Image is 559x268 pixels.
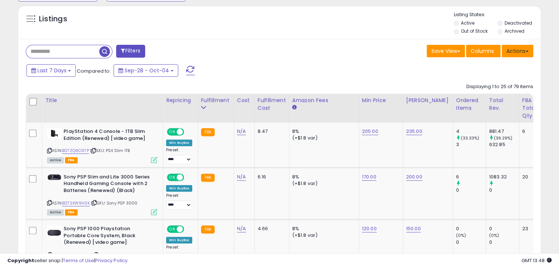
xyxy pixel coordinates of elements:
[64,225,153,248] b: Sony PSP 1000 Playstation Portable Core System, Black (Renewed) [video game]
[456,97,483,112] div: Ordered Items
[522,225,534,232] div: 23
[406,128,422,135] a: 235.00
[258,97,286,112] div: Fulfillment Cost
[522,174,534,180] div: 20
[292,174,353,180] div: 8%
[489,187,519,193] div: 0
[116,45,145,58] button: Filters
[47,225,62,240] img: 31asEX02YsL._SL40_.jpg
[95,257,128,264] a: Privacy Policy
[166,97,195,104] div: Repricing
[489,239,519,246] div: 0
[292,128,353,135] div: 8%
[406,225,421,232] a: 150.00
[125,67,169,74] span: Sep-28 - Oct-04
[522,257,552,264] span: 2025-10-12 13:48 GMT
[292,97,356,104] div: Amazon Fees
[466,45,501,57] button: Columns
[454,11,541,18] p: Listing States:
[62,200,90,206] a: B07SXW9H3K
[489,225,519,232] div: 0
[258,225,283,232] div: 4.66
[489,141,519,148] div: 632.85
[45,97,160,104] div: Title
[406,173,422,181] a: 200.00
[362,173,376,181] a: 170.00
[258,174,283,180] div: 6.16
[461,28,488,34] label: Out of Stock
[39,14,67,24] h5: Listings
[63,257,94,264] a: Terms of Use
[47,174,62,181] img: 31WdHJIACHL._SL40_.jpg
[258,128,283,135] div: 8.47
[504,28,524,34] label: Archived
[292,225,353,232] div: 8%
[201,97,231,104] div: Fulfillment
[166,193,192,210] div: Preset:
[461,20,474,26] label: Active
[456,232,466,238] small: (0%)
[47,128,62,138] img: 31tulQiCR5L._SL40_.jpg
[166,185,192,192] div: Win BuyBox
[292,135,353,141] div: (+$1.8 var)
[362,225,377,232] a: 120.00
[362,128,378,135] a: 205.00
[237,173,246,181] a: N/A
[168,174,177,180] span: ON
[183,226,195,232] span: OFF
[362,97,400,104] div: Min Price
[47,128,157,162] div: ASIN:
[7,257,128,264] div: seller snap | |
[64,128,153,144] b: PlayStation 4 Console - 1TB Slim Edition (Renewed) [video game]
[77,68,111,75] span: Compared to:
[292,232,353,239] div: (+$1.8 var)
[489,97,516,112] div: Total Rev.
[522,128,534,135] div: 6
[7,257,34,264] strong: Copyright
[471,47,494,55] span: Columns
[494,135,512,141] small: (39.29%)
[456,239,486,246] div: 0
[168,129,177,135] span: ON
[47,174,157,214] div: ASIN:
[114,64,178,77] button: Sep-28 - Oct-04
[201,128,215,136] small: FBA
[456,225,486,232] div: 0
[461,135,479,141] small: (33.33%)
[466,83,533,90] div: Displaying 1 to 25 of 79 items
[166,245,192,261] div: Preset:
[166,148,192,164] div: Preset:
[489,128,519,135] div: 881.47
[489,232,499,238] small: (0%)
[47,157,64,163] span: All listings currently available for purchase on Amazon
[456,187,486,193] div: 0
[456,174,486,180] div: 6
[406,97,450,104] div: [PERSON_NAME]
[62,148,89,154] a: B07ZQ6C67P
[502,45,533,57] button: Actions
[292,180,353,187] div: (+$1.8 var)
[201,174,215,182] small: FBA
[47,209,64,216] span: All listings currently available for purchase on Amazon
[183,174,195,180] span: OFF
[183,129,195,135] span: OFF
[168,226,177,232] span: ON
[427,45,465,57] button: Save View
[166,237,192,243] div: Win BuyBox
[65,209,78,216] span: FBA
[237,128,246,135] a: N/A
[26,64,76,77] button: Last 7 Days
[64,174,153,196] b: Sony PSP Slim and Lite 3000 Series Handheld Gaming Console with 2 Batteries (Renewed) (Black)
[522,97,536,120] div: FBA Total Qty
[237,97,251,104] div: Cost
[201,225,215,233] small: FBA
[504,20,532,26] label: Deactivated
[489,174,519,180] div: 1083.32
[456,128,486,135] div: 4
[37,67,67,74] span: Last 7 Days
[292,104,297,111] small: Amazon Fees.
[65,157,78,163] span: FBA
[456,141,486,148] div: 3
[90,148,130,153] span: | SKU: PS4 Slim 1TB
[91,200,137,206] span: | SKU: Sony PSP 3000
